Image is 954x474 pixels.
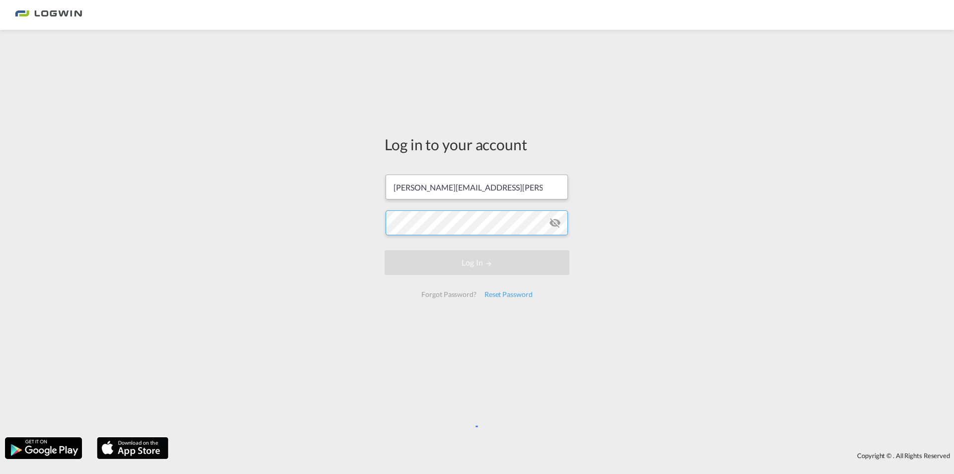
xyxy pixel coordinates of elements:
[386,175,568,199] input: Enter email/phone number
[173,447,954,464] div: Copyright © . All Rights Reserved
[480,285,537,303] div: Reset Password
[417,285,480,303] div: Forgot Password?
[15,4,82,26] img: 2761ae10d95411efa20a1f5e0282d2d7.png
[4,436,83,460] img: google.png
[549,217,561,229] md-icon: icon-eye-off
[385,134,569,155] div: Log in to your account
[385,250,569,275] button: LOGIN
[96,436,169,460] img: apple.png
